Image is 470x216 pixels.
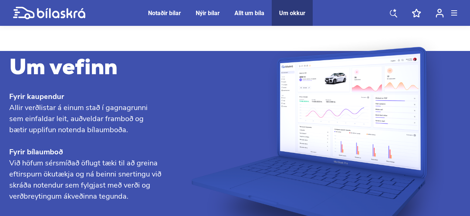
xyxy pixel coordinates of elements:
img: user-login.svg [436,8,444,18]
a: Notaðir bílar [148,10,181,17]
a: Um okkur [279,10,305,17]
p: Allir verðlistar á einum stað í gagnagrunni sem einfaldar leit, auðveldar framboð og bætir upplif... [9,102,162,136]
span: Fyrir kaupendur [9,91,162,102]
span: Fyrir bílaumboð [9,147,162,158]
a: Nýir bílar [196,10,220,17]
h2: Um vefinn [9,56,162,82]
p: Við höfum sérsmíðað öflugt tæki til að greina eftirspurn ökutækja og ná beinni snertingu við skrá... [9,158,162,202]
a: Allt um bíla [234,10,264,17]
